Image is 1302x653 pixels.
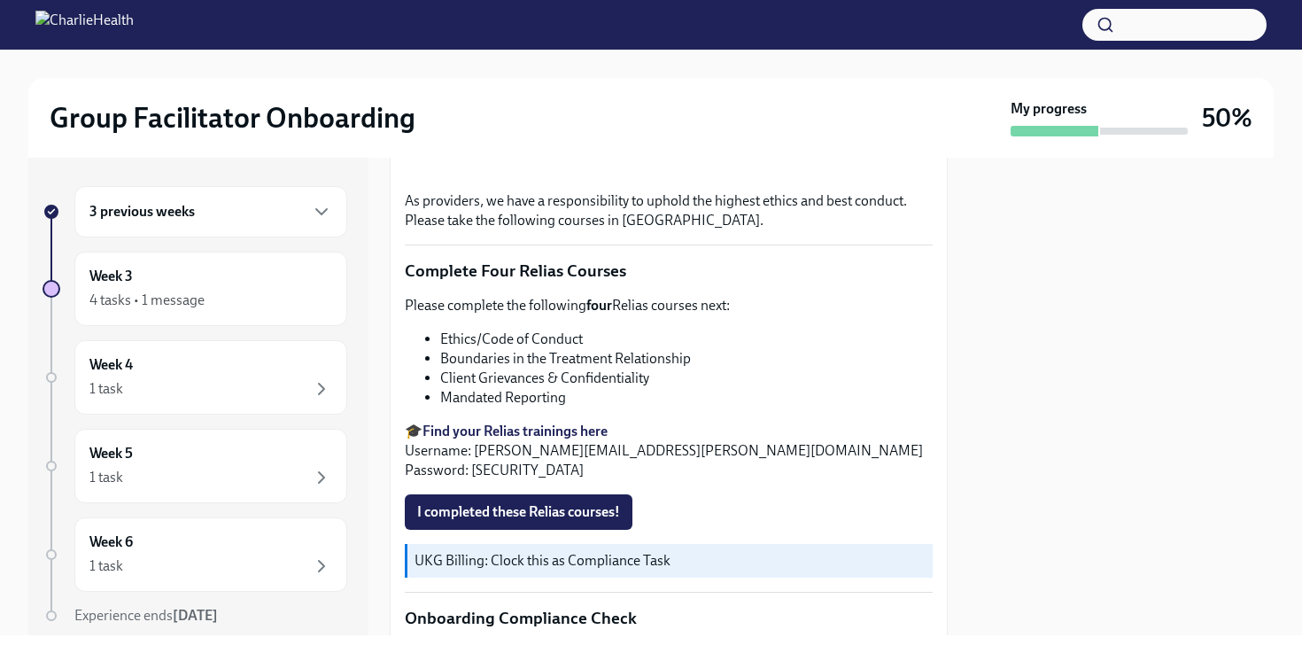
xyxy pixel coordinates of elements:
h6: Week 3 [89,267,133,286]
h6: Week 6 [89,533,133,552]
span: Experience ends [74,607,218,624]
h6: 3 previous weeks [89,202,195,222]
h6: Week 5 [89,444,133,463]
a: Week 51 task [43,429,347,503]
button: I completed these Relias courses! [405,494,632,530]
li: Boundaries in the Treatment Relationship [440,349,933,369]
span: I completed these Relias courses! [417,503,620,521]
strong: [DATE] [173,607,218,624]
a: Week 34 tasks • 1 message [43,252,347,326]
h6: Week 4 [89,355,133,375]
h3: 50% [1202,102,1252,134]
p: Please complete the following Relias courses next: [405,296,933,315]
p: 🎓 Username: [PERSON_NAME][EMAIL_ADDRESS][PERSON_NAME][DOMAIN_NAME] Password: [SECURITY_DATA] [405,422,933,480]
div: 4 tasks • 1 message [89,291,205,310]
a: Week 41 task [43,340,347,415]
div: 1 task [89,468,123,487]
li: Ethics/Code of Conduct [440,330,933,349]
img: CharlieHealth [35,11,134,39]
div: 1 task [89,379,123,399]
h2: Group Facilitator Onboarding [50,100,415,136]
p: Onboarding Compliance Check [405,607,933,630]
p: UKG Billing: Clock this as Compliance Task [415,551,926,571]
strong: four [586,297,612,314]
a: Find your Relias trainings here [422,423,608,439]
li: Mandated Reporting [440,388,933,408]
strong: My progress [1011,99,1087,119]
li: Client Grievances & Confidentiality [440,369,933,388]
p: Complete Four Relias Courses [405,260,933,283]
p: As providers, we have a responsibility to uphold the highest ethics and best conduct. Please take... [405,191,933,230]
a: Week 61 task [43,517,347,592]
div: 3 previous weeks [74,186,347,237]
div: 1 task [89,556,123,576]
